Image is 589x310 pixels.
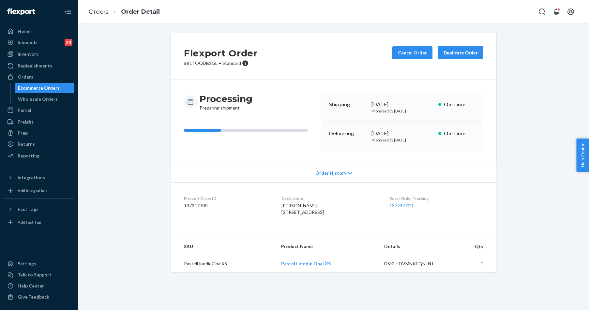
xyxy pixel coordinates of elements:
dt: Destination [281,196,379,201]
div: Give Feedback [18,294,49,300]
span: [PERSON_NAME] [STREET_ADDRESS] [281,203,324,215]
th: SKU [171,238,276,255]
div: Home [18,28,31,35]
button: Open Search Box [536,5,549,18]
a: Add Integration [4,185,74,196]
p: On-Time [444,130,476,137]
th: Qty [450,238,496,255]
button: Close Navigation [61,5,74,18]
td: PastelHoodieOpalXS [171,255,276,273]
dd: 137247700 [184,202,271,209]
span: Standard [222,60,241,66]
button: Talk to Support [4,270,74,280]
p: Shipping [329,101,366,108]
td: 1 [450,255,496,273]
a: Freight [4,117,74,127]
a: Add Fast Tag [4,217,74,228]
h2: Flexport Order [184,46,258,60]
div: Inbounds [18,39,38,46]
div: Add Fast Tag [18,219,41,225]
a: Wholesale Orders [15,94,75,104]
div: Inventory [18,51,38,57]
a: Returns [4,139,74,149]
div: Integrations [18,174,45,181]
div: Freight [18,119,34,125]
button: Open notifications [550,5,563,18]
h3: Processing [200,93,252,105]
div: Add Integration [18,188,47,193]
a: Parcel [4,105,74,115]
ol: breadcrumbs [83,2,165,22]
dt: Buyer Order Tracking [389,196,483,201]
div: Replenishments [18,63,52,69]
button: Help Center [576,139,589,172]
th: Details [379,238,451,255]
a: Prep [4,128,74,138]
div: Wholesale Orders [18,96,58,102]
iframe: Opens a widget where you can chat to one of our agents [548,290,582,307]
div: 24 [65,39,72,46]
button: Cancel Order [392,46,432,59]
div: Ecommerce Orders [18,85,60,91]
div: Talk to Support [18,272,52,278]
div: Returns [18,141,35,147]
div: Reporting [18,153,39,159]
a: Ecommerce Orders [15,83,75,93]
a: Home [4,26,74,37]
button: Open account menu [564,5,577,18]
p: # B1TOQDB2GL [184,60,258,66]
p: Promised by [DATE] [371,108,433,114]
span: • [219,60,221,66]
a: Replenishments [4,61,74,71]
div: [DATE] [371,101,433,108]
dt: Flexport Order ID [184,196,271,201]
p: Promised by [DATE] [371,137,433,143]
div: Settings [18,260,36,267]
div: Orders [18,74,33,80]
a: Orders [4,72,74,82]
a: Settings [4,258,74,269]
div: Fast Tags [18,206,38,213]
a: Orders [89,8,109,15]
div: Prep [18,130,28,136]
button: Fast Tags [4,204,74,214]
a: Help Center [4,281,74,291]
button: Integrations [4,172,74,183]
span: Order History [315,170,346,176]
a: Inventory [4,49,74,59]
p: On-Time [444,101,476,108]
a: Order Detail [121,8,160,15]
button: Duplicate Order [438,46,483,59]
th: Product Name [276,238,379,255]
a: Reporting [4,151,74,161]
a: 137247700 [389,203,413,208]
div: DSKU: DVMNKEQNLNJ [384,260,446,267]
button: Give Feedback [4,292,74,302]
img: Flexport logo [7,8,35,15]
div: Help Center [18,283,44,289]
div: Parcel [18,107,31,113]
p: Delivering [329,130,366,137]
div: Duplicate Order [443,50,478,56]
a: Inbounds24 [4,37,74,48]
a: Pastel Hoodie Opal XS [281,261,331,266]
div: Preparing shipment [200,93,252,111]
div: [DATE] [371,130,433,137]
